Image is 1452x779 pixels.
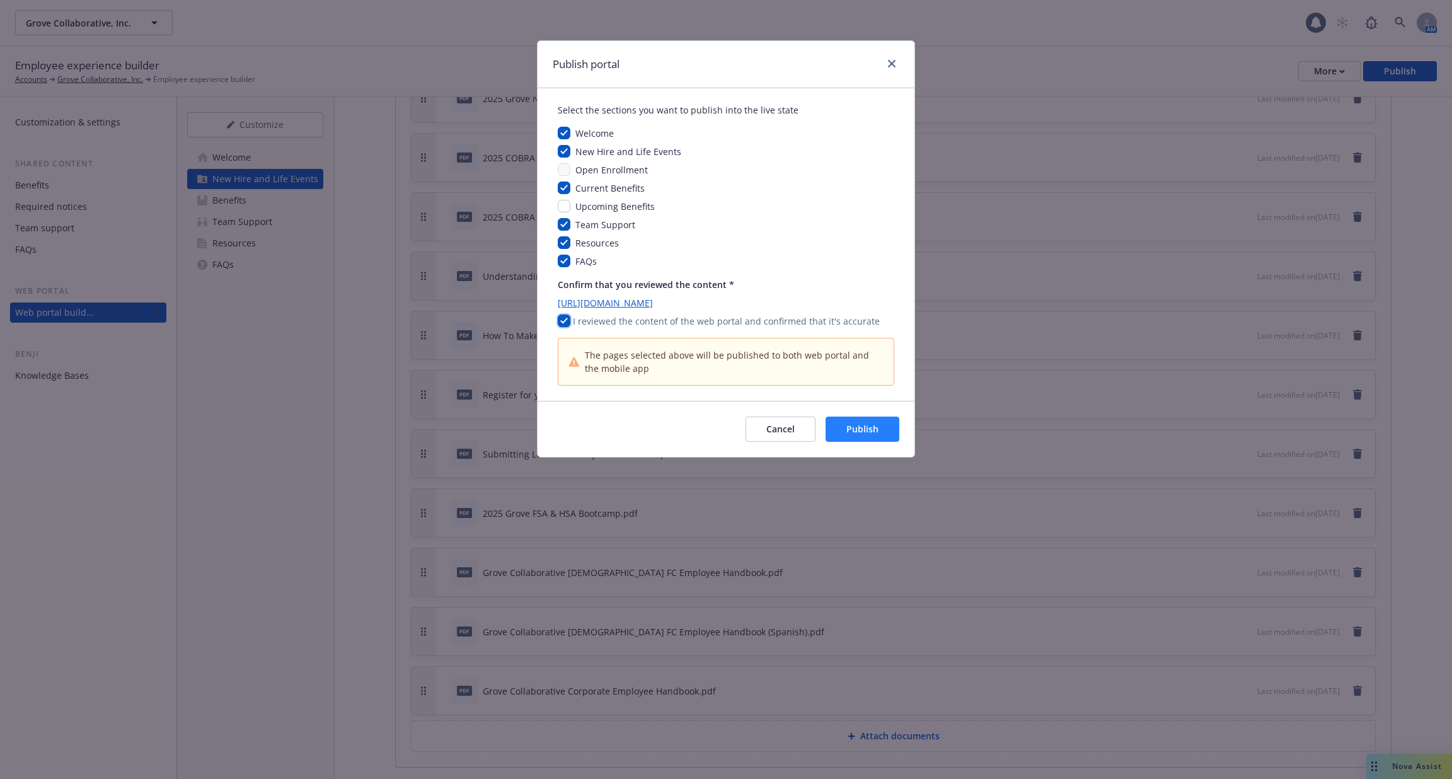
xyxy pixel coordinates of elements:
[766,423,795,435] span: Cancel
[884,56,899,71] a: close
[575,219,635,231] span: Team Support
[585,349,884,375] span: The pages selected above will be published to both web portal and the mobile app
[575,182,645,194] span: Current Benefits
[575,200,655,212] span: Upcoming Benefits
[558,103,894,117] div: Select the sections you want to publish into the live state
[846,423,879,435] span: Publish
[575,127,614,139] span: Welcome
[575,146,681,158] span: New Hire and Life Events
[575,255,597,267] span: FAQs
[826,417,899,442] button: Publish
[558,296,894,309] a: [URL][DOMAIN_NAME]
[575,237,619,249] span: Resources
[746,417,815,442] button: Cancel
[553,56,619,72] h1: Publish portal
[558,278,894,291] p: Confirm that you reviewed the content *
[573,314,880,328] p: I reviewed the content of the web portal and confirmed that it's accurate
[575,164,648,176] span: Open Enrollment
